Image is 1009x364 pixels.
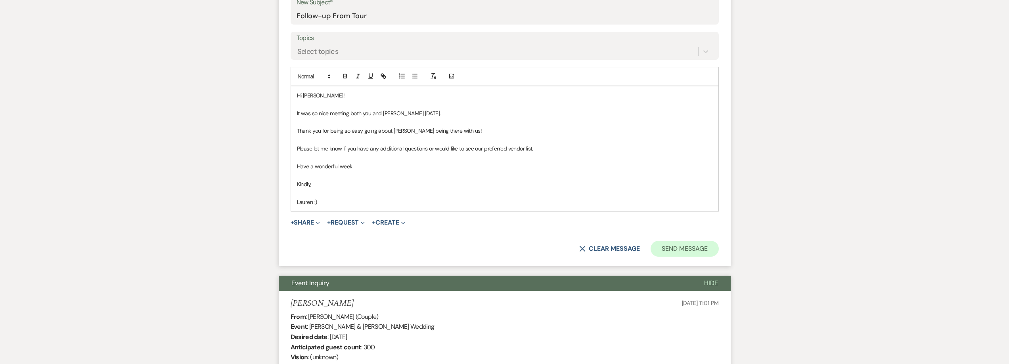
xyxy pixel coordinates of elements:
[682,299,719,307] span: [DATE] 11:01 PM
[291,353,308,361] b: Vision
[291,299,354,309] h5: [PERSON_NAME]
[291,219,294,226] span: +
[651,241,718,257] button: Send Message
[297,32,713,44] label: Topics
[297,144,712,153] p: Please let me know if you have any additional questions or would like to see our preferred vendor...
[297,91,712,100] p: Hi [PERSON_NAME]!
[297,46,339,57] div: Select topics
[372,219,375,226] span: +
[327,219,365,226] button: Request
[291,322,307,331] b: Event
[579,246,639,252] button: Clear message
[291,313,306,321] b: From
[691,276,731,291] button: Hide
[297,180,712,189] p: Kindly,
[297,198,712,206] p: Lauren :)
[297,109,712,118] p: It was so nice meeting both you and [PERSON_NAME] [DATE].
[291,333,327,341] b: Desired date
[291,279,329,287] span: Event Inquiry
[327,219,331,226] span: +
[297,126,712,135] p: Thank you for being so easy going about [PERSON_NAME] being there with us!
[291,343,361,351] b: Anticipated guest count
[297,162,712,171] p: Have a wonderful week.
[279,276,691,291] button: Event Inquiry
[372,219,405,226] button: Create
[291,219,320,226] button: Share
[704,279,718,287] span: Hide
